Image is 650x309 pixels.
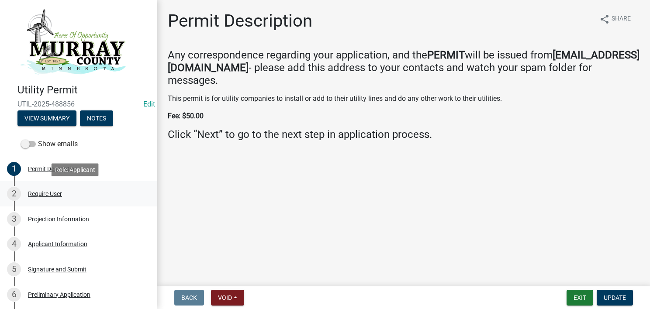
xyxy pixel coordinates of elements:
[7,237,21,251] div: 4
[174,290,204,306] button: Back
[28,241,87,247] div: Applicant Information
[567,290,593,306] button: Exit
[17,84,150,96] h4: Utility Permit
[181,294,197,301] span: Back
[17,9,126,75] img: Murray County, Minnesota
[28,292,90,298] div: Preliminary Application
[168,112,204,120] strong: Fee: $50.00
[168,128,640,141] h4: Click “Next” to go to the next step in application process.
[17,100,140,108] span: UTIL-2025-488856
[427,49,465,61] strong: PERMIT
[7,288,21,302] div: 6
[604,294,626,301] span: Update
[168,10,312,31] h1: Permit Description
[7,212,21,226] div: 3
[218,294,232,301] span: Void
[80,110,113,126] button: Notes
[52,163,99,176] div: Role: Applicant
[17,115,76,122] wm-modal-confirm: Summary
[168,93,640,104] p: This permit is for utility companies to install or add to their utility lines and do any other wo...
[28,216,89,222] div: Projection Information
[597,290,633,306] button: Update
[211,290,244,306] button: Void
[28,166,78,172] div: Permit Description
[599,14,610,24] i: share
[143,100,155,108] wm-modal-confirm: Edit Application Number
[7,162,21,176] div: 1
[143,100,155,108] a: Edit
[21,139,78,149] label: Show emails
[592,10,638,27] button: shareShare
[168,49,640,86] h4: Any correspondence regarding your application, and the will be issued from - please add this addr...
[168,49,640,74] strong: [EMAIL_ADDRESS][DOMAIN_NAME]
[28,266,86,272] div: Signature and Submit
[7,262,21,276] div: 5
[612,14,631,24] span: Share
[17,110,76,126] button: View Summary
[80,115,113,122] wm-modal-confirm: Notes
[28,191,62,197] div: Require User
[7,187,21,201] div: 2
